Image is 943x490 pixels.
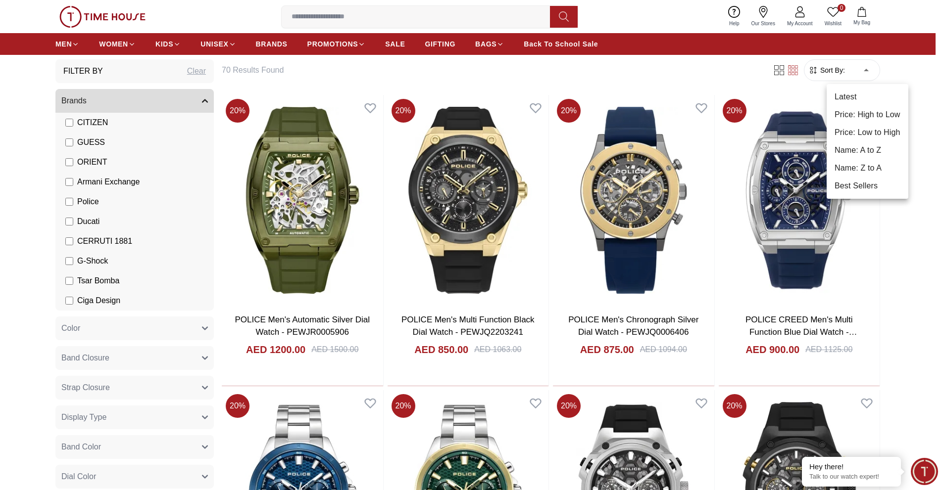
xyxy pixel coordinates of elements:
li: Price: High to Low [827,106,908,124]
li: Price: Low to High [827,124,908,141]
div: Chat Widget [911,458,938,485]
p: Talk to our watch expert! [809,473,893,481]
li: Best Sellers [827,177,908,195]
div: Hey there! [809,462,893,472]
li: Latest [827,88,908,106]
li: Name: A to Z [827,141,908,159]
li: Name: Z to A [827,159,908,177]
